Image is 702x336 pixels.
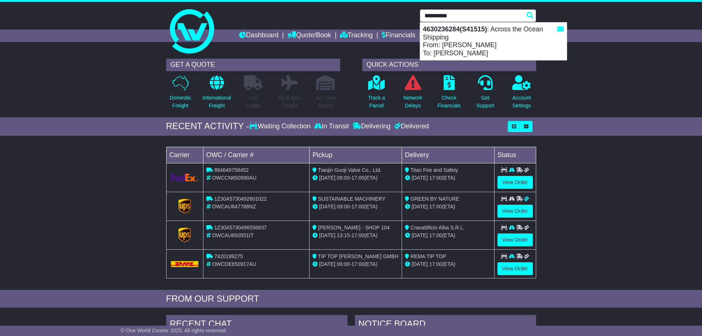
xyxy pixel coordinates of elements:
span: 17:00 [352,175,364,181]
a: InternationalFreight [202,75,231,114]
p: Track a Parcel [368,94,385,110]
a: View Order [497,176,533,189]
p: Air & Sea Freight [279,94,300,110]
span: OWCAU650551IT [212,232,254,238]
div: QUICK ACTIONS [362,59,536,71]
span: [DATE] [412,232,428,238]
a: View Order [497,233,533,246]
a: Tracking [340,30,373,42]
img: GetCarrierServiceLogo [178,228,191,242]
span: 17:00 [429,175,442,181]
span: 09:00 [337,261,350,267]
div: (ETA) [405,174,491,182]
div: In Transit [312,122,351,131]
a: View Order [497,262,533,275]
span: [DATE] [319,175,335,181]
span: 7420199275 [214,253,243,259]
div: - (ETA) [312,174,399,182]
p: Domestic Freight [170,94,191,110]
a: NetworkDelays [403,75,422,114]
p: Get Support [476,94,494,110]
span: 17:00 [352,261,364,267]
span: OWCAU647788NZ [212,204,256,209]
p: Network Delays [403,94,422,110]
span: [PERSON_NAME] - SHOP 104 [318,225,390,231]
span: GREEN BY NATURE [411,196,460,202]
a: Financials [382,30,415,42]
span: 17:00 [352,232,364,238]
td: Delivery [402,147,494,163]
div: RECENT ACTIVITY - [166,121,249,132]
td: Carrier [166,147,203,163]
span: REMA TIP TOP [411,253,446,259]
span: 17:00 [352,204,364,209]
span: © One World Courier 2025. All rights reserved. [121,328,227,333]
p: Air / Sea Depot [316,94,336,110]
a: AccountSettings [512,75,531,114]
span: OWCDE650917AU [212,261,256,267]
td: Pickup [310,147,402,163]
p: International Freight [203,94,231,110]
span: [DATE] [412,204,428,209]
span: 17:00 [429,204,442,209]
span: 1Z30A5730496556637 [214,225,266,231]
div: NOTICE BOARD [355,315,536,335]
span: SUSTAINABLE MACHINERY [318,196,385,202]
span: TIP TOP [PERSON_NAME] GMBH [318,253,398,259]
span: [DATE] [319,261,335,267]
span: 884649758452 [214,167,248,173]
span: Titan Fire and Safety [411,167,458,173]
span: [DATE] [319,204,335,209]
span: 09:00 [337,175,350,181]
span: Cravattificio Alba S.R.L. [411,225,465,231]
span: OWCCN650990AU [212,175,256,181]
a: Quote/Book [287,30,331,42]
img: GetCarrierServiceLogo [178,199,191,214]
p: Check Financials [437,94,461,110]
span: 17:00 [429,261,442,267]
div: RECENT CHAT [166,315,347,335]
td: Status [494,147,536,163]
div: - (ETA) [312,232,399,239]
div: (ETA) [405,232,491,239]
a: CheckFinancials [437,75,461,114]
a: DomesticFreight [169,75,191,114]
span: 13:15 [337,232,350,238]
img: GetCarrierServiceLogo [171,174,199,181]
td: OWC / Carrier # [203,147,310,163]
div: (ETA) [405,260,491,268]
a: Track aParcel [368,75,385,114]
span: 17:00 [429,232,442,238]
div: : Across the Ocean Shipping From: [PERSON_NAME] To: [PERSON_NAME] [420,22,567,60]
strong: 4630236284(S41515) [423,25,487,33]
div: GET A QUOTE [166,59,340,71]
p: Account Settings [512,94,531,110]
img: DHL.png [171,261,199,267]
div: - (ETA) [312,203,399,211]
div: (ETA) [405,203,491,211]
div: FROM OUR SUPPORT [166,294,536,304]
a: GetSupport [476,75,495,114]
a: View Order [497,205,533,218]
span: 1Z30A5730492601022 [214,196,266,202]
div: - (ETA) [312,260,399,268]
div: Delivering [351,122,392,131]
span: Tianjin Guoji Valve Co., Ltd. [318,167,381,173]
span: [DATE] [412,175,428,181]
p: Full Loads [244,94,262,110]
span: 09:00 [337,204,350,209]
span: [DATE] [412,261,428,267]
div: Delivered [392,122,429,131]
span: [DATE] [319,232,335,238]
div: Waiting Collection [249,122,312,131]
a: Dashboard [239,30,279,42]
